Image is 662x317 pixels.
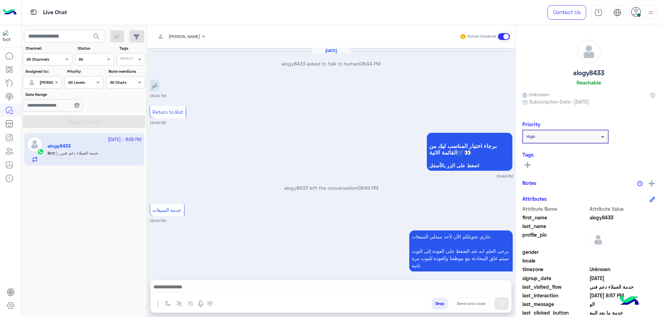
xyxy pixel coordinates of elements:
[522,309,588,316] span: last_clicked_button
[522,292,588,299] span: last_interaction
[150,218,166,224] small: 08:49 PM
[522,121,540,127] h6: Priority
[498,300,505,307] img: send message
[23,116,145,128] button: Apply Filters
[590,257,655,264] span: null
[617,289,641,314] img: hulul-logo.png
[522,300,588,308] span: last_message
[92,32,101,41] span: search
[3,30,15,42] img: 713415422032625
[590,292,655,299] span: 2025-09-29T17:57:43.706Z
[152,207,181,213] span: خدمة المبيعات
[154,300,162,308] img: send attachment
[649,180,655,187] img: add
[109,68,144,75] label: Note mentions
[174,298,185,309] button: Trigger scenario
[529,98,589,105] span: Subscription Date : [DATE]
[119,55,133,63] div: Select
[188,301,193,306] img: create order
[646,8,655,17] img: profile
[409,230,513,271] p: 29/9/2025, 8:49 PM
[573,69,604,77] h5: alogy8433
[590,309,655,316] span: خدمة ما بعد البيع
[197,300,205,308] img: send voice note
[165,301,171,306] img: select flow
[496,174,513,179] small: 08:49 PM
[590,231,607,248] img: defaultAdmin.png
[522,275,588,282] span: signup_date
[150,120,166,126] small: 08:49 PM
[26,91,103,98] label: Date Range
[590,205,655,212] span: Attribute Value
[150,79,160,91] p: 29/9/2025, 8:44 PM
[88,30,105,45] button: search
[522,257,588,264] span: locale
[26,68,61,75] label: Assigned to:
[522,205,588,212] span: Attribute Name
[522,231,588,247] span: profile_pic
[613,9,621,17] img: tab
[432,298,448,309] button: Drop
[26,45,72,51] label: Channel:
[576,79,601,86] h6: Reachable
[29,8,38,17] img: tab
[162,298,174,309] button: select flow
[177,301,182,306] img: Trigger scenario
[152,109,183,115] span: Return to Bot
[43,8,67,17] p: Live Chat
[548,5,586,20] a: Contact Us
[522,222,588,230] span: last_name
[522,180,536,186] h6: Notes
[522,151,655,158] h6: Tags
[150,93,166,99] small: 08:44 PM
[522,248,588,256] span: gender
[429,163,510,168] span: اضغط على الزر بالأسفل
[119,45,144,51] label: Tags
[453,298,489,309] button: Send and close
[590,266,655,273] span: Unknown
[3,5,17,20] img: Logo
[150,184,513,191] p: alogy8433 left the conversation
[357,185,378,191] span: 08:49 PM
[522,214,588,221] span: first_name
[522,91,549,98] span: Unknown
[468,34,496,39] small: Human Handover
[429,142,510,156] span: برجاء اختيار المناسب ليك من القائمة الاتية🛒👀
[312,48,350,53] h6: [DATE]
[150,60,513,67] p: alogy8433 asked to talk to human
[590,275,655,282] span: 2025-09-22T16:26:59.996Z
[594,9,602,17] img: tab
[577,40,601,63] img: defaultAdmin.png
[591,5,605,20] a: tab
[67,68,103,75] label: Priority
[522,283,588,290] span: last_visited_flow
[590,283,655,290] span: خدمة العملاء دعم فني
[590,214,655,221] span: alogy8433
[207,301,213,307] img: make a call
[169,34,200,39] span: [PERSON_NAME]
[185,298,197,309] button: create order
[78,45,113,51] label: Status
[637,181,643,186] img: notes
[590,300,655,308] span: الو
[27,78,37,87] img: defaultAdmin.png
[522,196,547,202] h6: Attributes
[522,266,588,273] span: timezone
[590,248,655,256] span: null
[359,61,381,67] span: 08:44 PM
